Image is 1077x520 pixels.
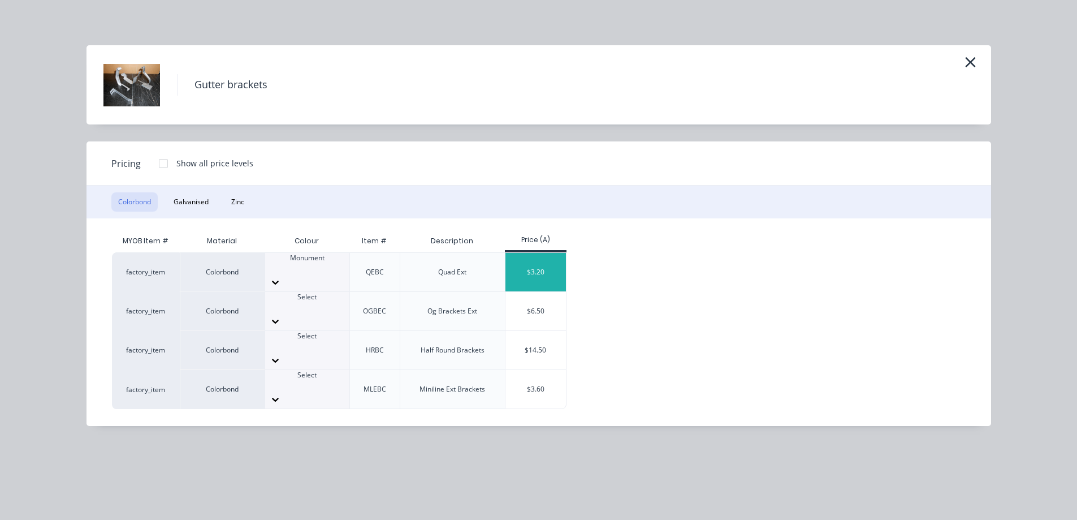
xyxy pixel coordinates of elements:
[265,331,349,341] div: Select
[505,235,566,245] div: Price (A)
[224,192,251,212] button: Zinc
[427,306,477,316] div: Og Brackets Ext
[112,330,180,369] div: factory_item
[176,157,253,169] div: Show all price levels
[180,252,265,291] div: Colorbond
[421,345,485,355] div: Half Round Brackets
[103,57,160,113] img: Gutter brackets
[505,370,566,409] div: $3.60
[167,192,215,212] button: Galvanised
[363,306,386,316] div: OGBEC
[265,230,349,252] div: Colour
[364,384,386,394] div: MLEBC
[180,330,265,369] div: Colorbond
[180,230,265,252] div: Material
[422,227,482,255] div: Description
[180,291,265,330] div: Colorbond
[112,291,180,330] div: factory_item
[112,230,180,252] div: MYOB Item #
[419,384,485,394] div: Miniline Ext Brackets
[505,331,566,369] div: $14.50
[180,369,265,409] div: Colorbond
[366,345,384,355] div: HRBC
[111,157,141,170] span: Pricing
[265,370,349,380] div: Select
[505,253,566,291] div: $3.20
[112,369,180,409] div: factory_item
[112,252,180,291] div: factory_item
[505,292,566,330] div: $6.50
[111,192,158,212] button: Colorbond
[265,253,349,263] div: Monument
[177,74,284,96] h4: Gutter brackets
[353,227,396,255] div: Item #
[265,292,349,302] div: Select
[438,267,466,277] div: Quad Ext
[366,267,384,277] div: QEBC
